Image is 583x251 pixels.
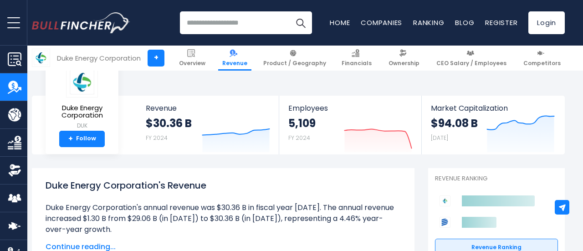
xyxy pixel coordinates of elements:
[53,104,111,119] span: Duke Energy Corporation
[342,60,372,67] span: Financials
[330,18,350,27] a: Home
[440,217,450,228] img: Dominion Energy competitors logo
[32,49,50,67] img: DUK logo
[288,134,310,142] small: FY 2024
[66,67,98,97] img: DUK logo
[148,50,164,67] a: +
[175,46,210,71] a: Overview
[279,96,421,154] a: Employees 5,109 FY 2024
[32,12,130,33] a: Go to homepage
[46,179,401,192] h1: Duke Energy Corporation's Revenue
[432,46,511,71] a: CEO Salary / Employees
[146,134,168,142] small: FY 2024
[52,67,112,131] a: Duke Energy Corporation DUK
[32,12,130,33] img: Bullfincher logo
[431,104,555,113] span: Market Capitalization
[485,18,517,27] a: Register
[523,60,561,67] span: Competitors
[146,104,270,113] span: Revenue
[389,60,419,67] span: Ownership
[288,104,412,113] span: Employees
[436,60,506,67] span: CEO Salary / Employees
[288,116,316,130] strong: 5,109
[59,131,105,147] a: +Follow
[263,60,326,67] span: Product / Geography
[218,46,251,71] a: Revenue
[413,18,444,27] a: Ranking
[440,195,450,206] img: Duke Energy Corporation competitors logo
[259,46,330,71] a: Product / Geography
[146,116,192,130] strong: $30.36 B
[528,11,565,34] a: Login
[338,46,376,71] a: Financials
[179,60,205,67] span: Overview
[57,53,141,63] div: Duke Energy Corporation
[422,96,564,154] a: Market Capitalization $94.08 B [DATE]
[435,175,558,183] p: Revenue Ranking
[68,135,73,143] strong: +
[46,202,401,235] li: Duke Energy Corporation's annual revenue was $30.36 B in fiscal year [DATE]. The annual revenue i...
[384,46,424,71] a: Ownership
[431,134,448,142] small: [DATE]
[53,122,111,130] small: DUK
[222,60,247,67] span: Revenue
[431,116,478,130] strong: $94.08 B
[8,164,21,177] img: Ownership
[137,96,279,154] a: Revenue $30.36 B FY 2024
[289,11,312,34] button: Search
[361,18,402,27] a: Companies
[519,46,565,71] a: Competitors
[455,18,474,27] a: Blog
